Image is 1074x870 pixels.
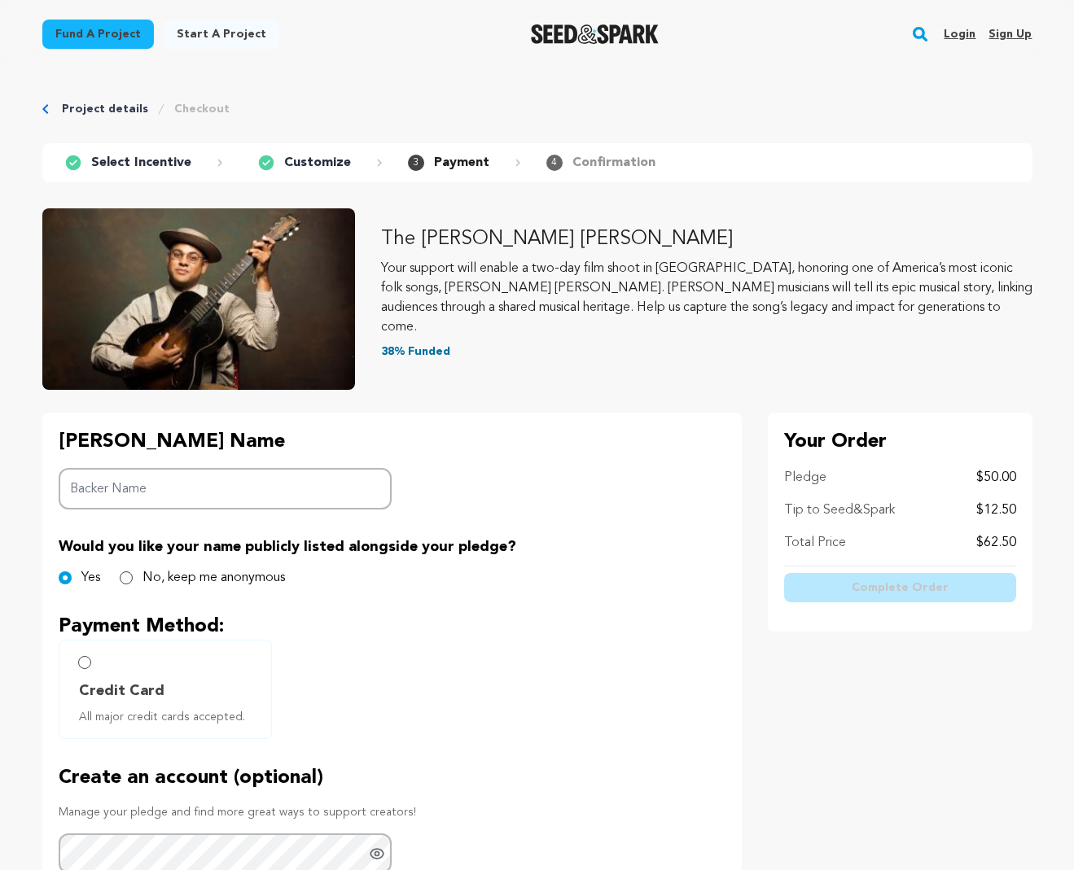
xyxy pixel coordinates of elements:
[42,20,154,49] a: Fund a project
[164,20,279,49] a: Start a project
[989,21,1032,47] a: Sign up
[284,153,351,173] p: Customize
[81,568,100,588] label: Yes
[784,429,1016,455] p: Your Order
[408,155,424,171] span: 3
[572,153,655,173] p: Confirmation
[42,101,1032,117] div: Breadcrumb
[976,501,1016,520] p: $12.50
[59,614,725,640] p: Payment Method:
[531,24,659,44] a: Seed&Spark Homepage
[79,709,258,725] span: All major credit cards accepted.
[381,259,1032,337] p: Your support will enable a two-day film shoot in [GEOGRAPHIC_DATA], honoring one of America’s mos...
[59,765,725,791] p: Create an account (optional)
[91,153,191,173] p: Select Incentive
[59,536,725,558] p: Would you like your name publicly listed alongside your pledge?
[369,846,385,862] a: Show password as plain text. Warning: this will display your password on the screen.
[784,533,846,553] p: Total Price
[784,501,895,520] p: Tip to Seed&Spark
[142,568,285,588] label: No, keep me anonymous
[79,680,164,702] span: Credit Card
[976,533,1016,553] p: $62.50
[59,804,725,820] p: Manage your pledge and find more great ways to support creators!
[42,208,355,390] img: The Liza Jane Sessions image
[976,468,1016,487] p: $50.00
[546,155,563,171] span: 4
[784,573,1016,602] button: Complete Order
[434,153,489,173] p: Payment
[784,468,826,487] p: Pledge
[59,468,392,509] input: Backer Name
[381,343,1032,360] p: 38% Funded
[59,429,392,455] p: [PERSON_NAME] Name
[174,101,230,117] a: Checkout
[62,101,148,117] a: Project details
[944,21,975,47] a: Login
[852,579,949,596] span: Complete Order
[381,226,1032,252] p: The [PERSON_NAME] [PERSON_NAME]
[531,24,659,44] img: Seed&Spark Logo Dark Mode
